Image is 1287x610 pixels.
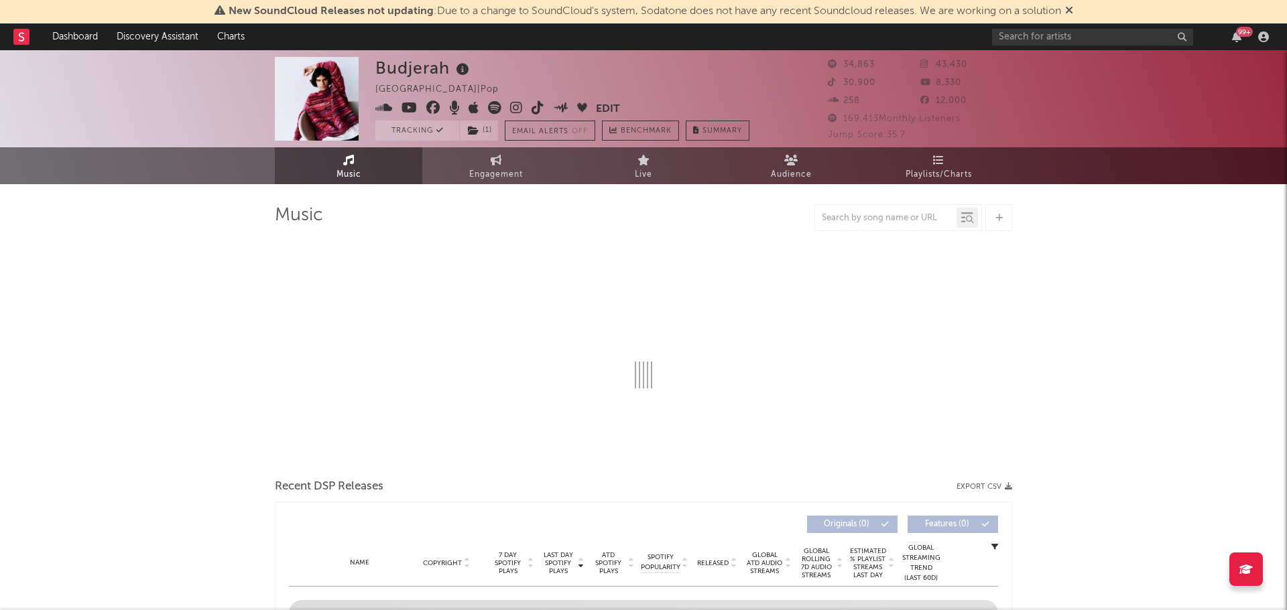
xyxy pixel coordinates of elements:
span: ATD Spotify Plays [591,551,626,575]
a: Live [570,147,717,184]
div: [GEOGRAPHIC_DATA] | Pop [375,82,514,98]
a: Dashboard [43,23,107,50]
a: Music [275,147,422,184]
button: Summary [686,121,749,141]
button: 99+ [1232,31,1241,42]
span: Jump Score: 35.7 [828,131,906,139]
span: 12,000 [920,96,967,105]
span: : Due to a change to SoundCloud's system, Sodatone does not have any recent Soundcloud releases. ... [229,6,1061,17]
span: 34,863 [828,60,875,69]
span: Features ( 0 ) [916,520,978,528]
span: Copyright [423,559,462,567]
span: ( 1 ) [459,121,499,141]
span: Global Rolling 7D Audio Streams [798,547,835,579]
button: Export CSV [957,483,1012,491]
button: Features(0) [908,516,998,533]
div: Global Streaming Trend (Last 60D) [901,543,941,583]
span: 8,330 [920,78,961,87]
span: Live [635,167,652,183]
a: Audience [717,147,865,184]
span: Global ATD Audio Streams [746,551,783,575]
span: 30,900 [828,78,875,87]
span: Last Day Spotify Plays [540,551,576,575]
span: Originals ( 0 ) [816,520,877,528]
div: Name [316,558,404,568]
span: New SoundCloud Releases not updating [229,6,434,17]
span: 7 Day Spotify Plays [490,551,526,575]
button: Tracking [375,121,459,141]
a: Charts [208,23,254,50]
span: 169,413 Monthly Listeners [828,115,961,123]
span: Spotify Popularity [641,552,680,573]
button: (1) [460,121,498,141]
em: Off [572,128,588,135]
input: Search by song name or URL [815,213,957,224]
span: Recent DSP Releases [275,479,383,495]
button: Email AlertsOff [505,121,595,141]
a: Playlists/Charts [865,147,1012,184]
div: Budjerah [375,57,473,79]
span: 258 [828,96,860,105]
button: Originals(0) [807,516,898,533]
span: Summary [702,127,742,135]
input: Search for artists [992,29,1193,46]
span: Engagement [469,167,523,183]
a: Discovery Assistant [107,23,208,50]
span: Released [697,559,729,567]
span: Dismiss [1065,6,1073,17]
span: Music [336,167,361,183]
a: Benchmark [602,121,679,141]
span: Audience [771,167,812,183]
a: Engagement [422,147,570,184]
div: 99 + [1236,27,1253,37]
span: Benchmark [621,123,672,139]
button: Edit [596,101,620,118]
span: Playlists/Charts [906,167,972,183]
span: Estimated % Playlist Streams Last Day [849,547,886,579]
span: 43,430 [920,60,967,69]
